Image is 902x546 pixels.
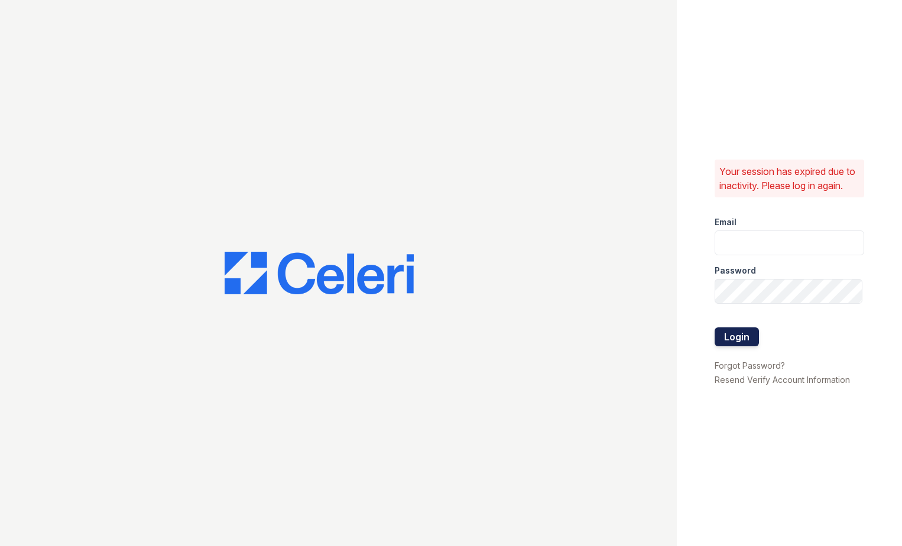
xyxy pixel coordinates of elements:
button: Login [715,327,759,346]
img: CE_Logo_Blue-a8612792a0a2168367f1c8372b55b34899dd931a85d93a1a3d3e32e68fde9ad4.png [225,252,414,294]
p: Your session has expired due to inactivity. Please log in again. [719,164,860,193]
a: Resend Verify Account Information [715,375,850,385]
label: Email [715,216,736,228]
a: Forgot Password? [715,360,785,370]
label: Password [715,265,756,277]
